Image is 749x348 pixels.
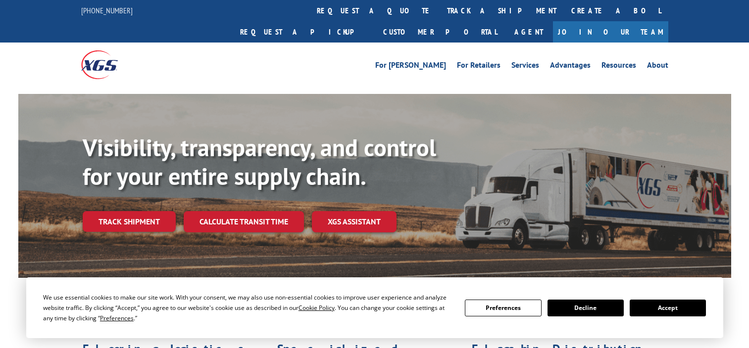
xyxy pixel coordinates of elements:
a: Agent [504,21,553,43]
span: Cookie Policy [299,304,335,312]
a: Calculate transit time [184,211,304,232]
button: Accept [630,300,706,316]
div: Cookie Consent Prompt [26,277,723,338]
a: Join Our Team [553,21,668,43]
a: Resources [601,61,636,72]
a: For Retailers [457,61,500,72]
a: Request a pickup [233,21,376,43]
a: Services [511,61,539,72]
div: We use essential cookies to make our site work. With your consent, we may also use non-essential ... [43,292,453,323]
b: Visibility, transparency, and control for your entire supply chain. [83,132,436,191]
button: Preferences [465,300,541,316]
a: Advantages [550,61,591,72]
span: Preferences [100,314,134,322]
a: Track shipment [83,211,176,232]
button: Decline [548,300,624,316]
a: [PHONE_NUMBER] [81,5,133,15]
a: For [PERSON_NAME] [375,61,446,72]
a: Customer Portal [376,21,504,43]
a: XGS ASSISTANT [312,211,397,232]
a: About [647,61,668,72]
